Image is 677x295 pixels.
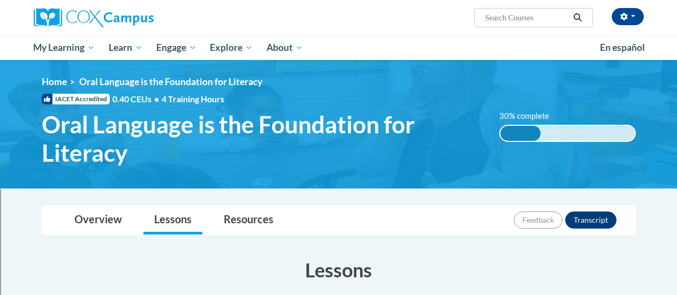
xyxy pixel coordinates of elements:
div: 30% complete [500,126,541,141]
button: Search [569,11,585,24]
button: Account Settings [612,8,644,25]
span: • [154,94,159,104]
a: En español [593,36,652,59]
span: About [267,41,303,54]
a: Explore [203,35,260,60]
input: Search Courses [484,11,569,24]
span: My Learning [33,41,95,54]
span: 4 Training Hours [162,94,224,104]
label: 30% complete [499,110,561,122]
a: About [260,35,310,60]
img: Cox Campus [34,8,154,27]
span: Learn [109,41,142,54]
a: Cox Campus [34,8,226,27]
span: Oral Language is the Foundation for Literacy [79,76,262,87]
a: Engage [149,35,203,60]
span: Engage [156,41,196,54]
a: My Learning [27,35,102,60]
a: Home [42,76,67,87]
span: En español [600,42,645,53]
div: Main menu [26,35,652,60]
span: Explore [210,41,253,54]
a: Learn [102,35,149,60]
span: IACET Accredited [42,94,110,104]
span: 0.40 CEUs [112,93,162,105]
span: Oral Language is the Foundation for Literacy [42,110,483,167]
